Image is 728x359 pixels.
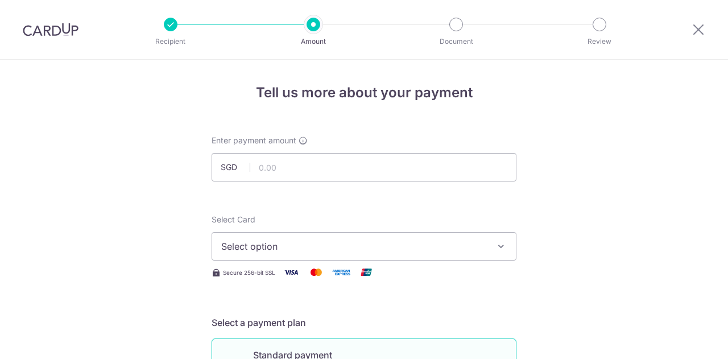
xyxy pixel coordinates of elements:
[305,265,328,279] img: Mastercard
[221,240,486,253] span: Select option
[212,214,255,224] span: translation missing: en.payables.payment_networks.credit_card.summary.labels.select_card
[23,23,78,36] img: CardUp
[212,153,516,181] input: 0.00
[223,268,275,277] span: Secure 256-bit SSL
[212,316,516,329] h5: Select a payment plan
[129,36,213,47] p: Recipient
[280,265,303,279] img: Visa
[557,36,642,47] p: Review
[355,265,378,279] img: Union Pay
[414,36,498,47] p: Document
[271,36,355,47] p: Amount
[330,265,353,279] img: American Express
[212,232,516,261] button: Select option
[212,135,296,146] span: Enter payment amount
[221,162,250,173] span: SGD
[212,82,516,103] h4: Tell us more about your payment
